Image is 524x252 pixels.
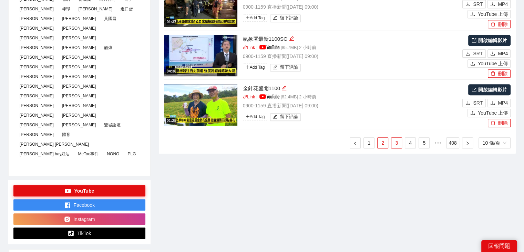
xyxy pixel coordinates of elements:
[17,150,72,158] span: [PERSON_NAME] bay好油
[281,85,287,90] span: edit
[73,215,95,223] span: Instagram
[243,52,461,60] p: 0900-1159 直播新聞 ( [DATE] 09:00 )
[487,49,511,58] button: downloadMP4
[101,44,115,51] span: 酷炫
[75,150,101,158] span: MeToo事件
[378,138,388,148] a: 2
[101,121,123,129] span: 雙城論壇
[104,150,122,158] span: NONO
[59,15,99,22] span: [PERSON_NAME]
[243,84,461,93] div: 金針花盛開1100
[289,35,294,43] div: 編輯
[17,73,56,80] span: [PERSON_NAME]
[243,95,255,99] a: linkLink
[101,15,119,22] span: 黃國昌
[478,10,508,18] span: YouTube 上傳
[419,137,430,148] li: 5
[270,64,301,71] button: edit留下評論
[164,35,237,76] img: 414e3c6a-741f-41c8-8e4f-ff80f091cb1a.jpg
[17,92,56,100] span: [PERSON_NAME]
[470,12,475,17] span: upload
[166,118,177,124] div: 01:25
[490,51,495,57] span: download
[59,34,99,42] span: [PERSON_NAME]
[377,137,388,148] li: 2
[468,35,511,46] a: 開啟編輯影片
[76,5,115,13] span: [PERSON_NAME]
[59,112,99,119] span: [PERSON_NAME]
[498,50,508,57] span: MP4
[487,99,511,107] button: downloadMP4
[273,114,277,119] span: edit
[13,185,145,196] button: YouTube
[470,61,475,67] span: upload
[462,137,473,148] button: right
[498,0,508,8] span: MP4
[13,213,145,225] button: Instagram
[17,54,56,61] span: [PERSON_NAME]
[270,113,301,121] button: edit留下評論
[243,64,268,71] span: Add Tag
[491,71,495,77] span: delete
[59,121,99,129] span: [PERSON_NAME]
[432,137,443,148] li: 向後 5 頁
[363,137,374,148] li: 1
[17,83,56,90] span: [PERSON_NAME]
[273,16,277,21] span: edit
[259,45,279,49] img: yt_logo_rgb_light.a676ea31.png
[350,137,361,148] li: 上一頁
[405,137,416,148] li: 4
[59,25,99,32] span: [PERSON_NAME]
[491,22,495,27] span: delete
[243,3,461,11] p: 0900-1159 直播新聞 ( [DATE] 09:00 )
[462,49,486,58] button: downloadSRT
[391,138,402,148] a: 3
[118,5,136,13] span: 進口蛋
[17,140,92,148] span: [PERSON_NAME] [PERSON_NAME]
[446,138,459,148] a: 408
[472,87,476,92] span: export
[273,65,277,70] span: edit
[59,73,99,80] span: [PERSON_NAME]
[465,141,470,145] span: right
[17,15,56,22] span: [PERSON_NAME]
[259,94,279,99] img: yt_logo_rgb_light.a676ea31.png
[419,138,429,148] a: 5
[243,14,268,22] span: Add Tag
[468,10,511,18] button: uploadYouTube 上傳
[166,68,177,74] div: 04:36
[243,94,461,101] p: | | 82.4 MB | 2 小時前
[17,44,56,51] span: [PERSON_NAME]
[468,84,511,95] a: 開啟編輯影片
[465,51,470,57] span: download
[17,63,56,71] span: [PERSON_NAME]
[470,110,475,116] span: upload
[243,95,247,99] span: link
[17,131,56,138] span: [PERSON_NAME]
[491,120,495,126] span: delete
[468,109,511,117] button: uploadYouTube 上傳
[478,60,508,67] span: YouTube 上傳
[74,187,94,195] span: YouTube
[243,35,461,43] div: 氣象署最新1100SO
[490,2,495,7] span: download
[13,227,145,239] button: TikTok
[289,36,294,41] span: edit
[17,102,56,109] span: [PERSON_NAME]
[74,201,95,209] span: Facebook
[17,25,56,32] span: [PERSON_NAME]
[473,0,483,8] span: SRT
[164,84,237,126] img: 9a95edb5-f7f0-4eb1-87f0-c0885769f939.jpg
[125,150,138,158] span: PLG
[488,119,511,127] button: delete刪除
[59,102,99,109] span: [PERSON_NAME]
[465,100,470,106] span: download
[243,45,461,51] p: | | 85.7 MB | 2 小時前
[246,16,250,20] span: plus
[59,92,99,100] span: [PERSON_NAME]
[243,113,268,120] span: Add Tag
[490,100,495,106] span: download
[59,83,99,90] span: [PERSON_NAME]
[281,84,287,93] div: 編輯
[350,137,361,148] button: left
